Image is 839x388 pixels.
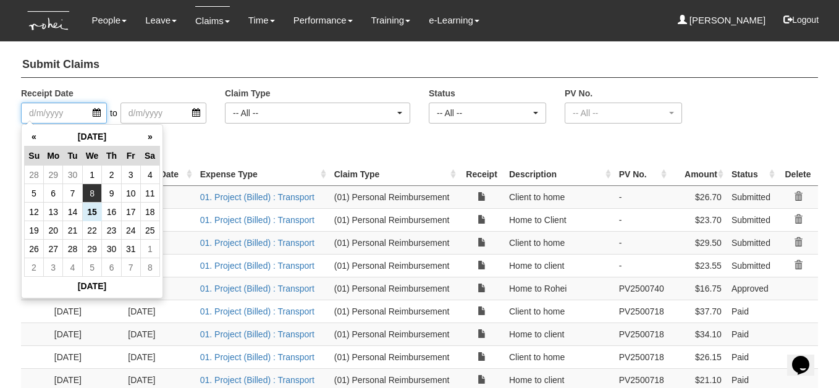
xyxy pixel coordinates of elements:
[123,345,195,368] td: [DATE]
[49,345,124,368] td: [DATE]
[329,277,459,300] td: (01) Personal Reimbursement
[504,163,614,186] th: Description : activate to sort column ascending
[102,203,121,221] td: 16
[107,103,120,124] span: to
[82,184,102,203] td: 8
[614,300,670,323] td: PV2500718
[140,184,159,203] td: 11
[504,185,614,208] td: Client to home
[787,339,827,376] iframe: chat widget
[670,208,727,231] td: $23.70
[727,231,778,254] td: Submitted
[329,254,459,277] td: (01) Personal Reimbursement
[614,345,670,368] td: PV2500718
[727,208,778,231] td: Submitted
[120,103,206,124] input: d/m/yyyy
[670,185,727,208] td: $26.70
[504,300,614,323] td: Client to home
[102,221,121,240] td: 23
[44,221,63,240] td: 20
[200,215,314,225] a: 01. Project (Billed) : Transport
[200,375,314,385] a: 01. Project (Billed) : Transport
[614,208,670,231] td: -
[140,146,159,166] th: Sa
[504,254,614,277] td: Home to client
[329,163,459,186] th: Claim Type : activate to sort column ascending
[670,345,727,368] td: $26.15
[504,277,614,300] td: Home to Rohei
[63,146,82,166] th: Tu
[91,6,127,35] a: People
[24,240,43,258] td: 26
[140,166,159,184] td: 4
[145,6,177,35] a: Leave
[678,6,766,35] a: [PERSON_NAME]
[44,166,63,184] td: 29
[121,258,140,277] td: 7
[49,300,124,323] td: [DATE]
[21,87,74,99] label: Receipt Date
[429,103,546,124] button: -- All --
[329,323,459,345] td: (01) Personal Reimbursement
[82,146,102,166] th: We
[670,254,727,277] td: $23.55
[775,5,827,35] button: Logout
[140,203,159,221] td: 18
[614,231,670,254] td: -
[225,87,271,99] label: Claim Type
[140,127,159,146] th: »
[123,323,195,345] td: [DATE]
[437,107,531,119] div: -- All --
[248,6,275,35] a: Time
[24,184,43,203] td: 5
[504,208,614,231] td: Home to Client
[121,184,140,203] td: 10
[778,163,818,186] th: Delete
[614,277,670,300] td: PV2500740
[82,240,102,258] td: 29
[121,203,140,221] td: 17
[63,184,82,203] td: 7
[200,352,314,362] a: 01. Project (Billed) : Transport
[24,127,43,146] th: «
[459,163,504,186] th: Receipt
[200,192,314,202] a: 01. Project (Billed) : Transport
[329,231,459,254] td: (01) Personal Reimbursement
[614,185,670,208] td: -
[670,323,727,345] td: $34.10
[670,300,727,323] td: $37.70
[24,146,43,166] th: Su
[504,323,614,345] td: Home to client
[727,345,778,368] td: Paid
[670,163,727,186] th: Amount : activate to sort column ascending
[565,103,682,124] button: -- All --
[200,306,314,316] a: 01. Project (Billed) : Transport
[565,87,592,99] label: PV No.
[371,6,411,35] a: Training
[200,329,314,339] a: 01. Project (Billed) : Transport
[63,240,82,258] td: 28
[233,107,395,119] div: -- All --
[44,258,63,277] td: 3
[329,185,459,208] td: (01) Personal Reimbursement
[614,323,670,345] td: PV2500718
[727,323,778,345] td: Paid
[573,107,667,119] div: -- All --
[82,221,102,240] td: 22
[504,345,614,368] td: Client to home
[195,163,329,186] th: Expense Type : activate to sort column ascending
[102,240,121,258] td: 30
[24,221,43,240] td: 19
[24,277,159,296] th: [DATE]
[102,258,121,277] td: 6
[44,184,63,203] td: 6
[102,146,121,166] th: Th
[225,103,410,124] button: -- All --
[121,240,140,258] td: 31
[63,166,82,184] td: 30
[121,221,140,240] td: 24
[63,203,82,221] td: 14
[82,166,102,184] td: 1
[140,258,159,277] td: 8
[727,277,778,300] td: Approved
